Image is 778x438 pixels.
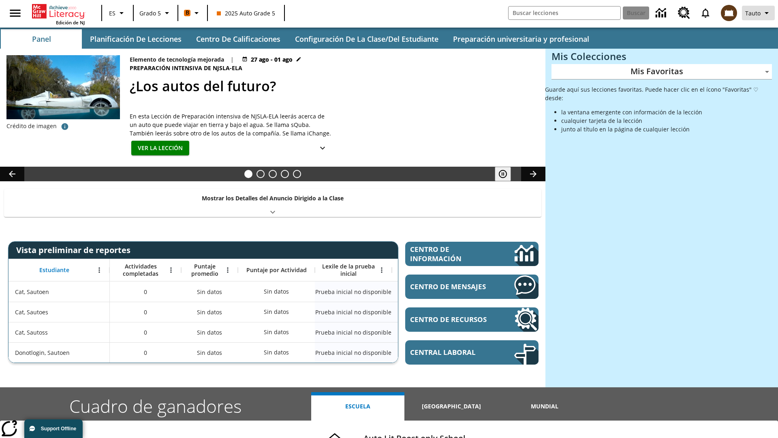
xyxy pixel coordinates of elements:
[716,2,742,24] button: Escoja un nuevo avatar
[24,419,83,438] button: Support Offline
[256,170,265,178] button: Diapositiva 2 ¿Cuál es la gran idea?
[83,29,188,49] button: Planificación de lecciones
[32,2,85,26] div: Portada
[130,64,244,73] span: Preparación intensiva de NJSLA-ELA
[181,6,205,20] button: Boost El color de la clase es anaranjado. Cambiar el color de la clase.
[315,308,391,316] span: Prueba inicial no disponible, Cat, Sautoes
[410,282,490,291] span: Centro de mensajes
[110,302,181,322] div: 0, Cat, Sautoes
[551,64,772,79] div: Mis Favoritas
[15,348,70,357] span: Donotlogin, Sautoen
[651,2,673,24] a: Centro de información
[410,245,487,263] span: Centro de información
[495,167,511,181] button: Pausar
[193,324,226,341] span: Sin datos
[131,141,189,156] button: Ver la lección
[376,264,388,276] button: Abrir menú
[495,167,519,181] div: Pausar
[110,281,181,302] div: 0, Cat, Sautoen
[509,6,620,19] input: Buscar campo
[4,189,541,217] div: Mostrar los Detalles del Anuncio Dirigido a la Clase
[130,55,224,64] p: Elemento de tecnología mejorada
[105,6,130,20] button: Lenguaje: ES, Selecciona un idioma
[193,283,226,300] span: Sin datos
[281,170,289,178] button: Diapositiva 4 Marcar la diferencia para el planeta
[447,29,596,49] button: Preparación universitaria y profesional
[193,344,226,361] span: Sin datos
[181,302,238,322] div: Sin datos, Cat, Sautoes
[392,281,469,302] div: Sin datos, Cat, Sautoen
[404,392,498,421] button: [GEOGRAPHIC_DATA]
[39,266,69,274] span: Estudiante
[165,264,177,276] button: Abrir menú
[673,2,695,24] a: Centro de recursos, Se abrirá en una pestaña nueva.
[1,29,82,49] button: Panel
[392,302,469,322] div: Sin datos, Cat, Sautoes
[16,245,135,255] span: Vista preliminar de reportes
[15,288,49,296] span: Cat, Sautoen
[289,29,445,49] button: Configuración de la clase/del estudiante
[721,5,737,21] img: avatar image
[561,125,772,133] li: junto al título en la página de cualquier lección
[293,170,301,178] button: Diapositiva 5 El sueño de los animales
[231,55,234,64] span: |
[181,281,238,302] div: Sin datos, Cat, Sautoen
[405,307,539,332] a: Centro de recursos, Se abrirá en una pestaña nueva.
[251,55,293,64] span: 27 ago - 01 ago
[15,308,48,316] span: Cat, Sautoes
[56,19,85,26] span: Edición de NJ
[3,6,118,14] p: Auto class announcement [DATE] 01:44:19
[15,328,48,337] span: Cat, Sautoss
[110,322,181,342] div: 0, Cat, Sautoss
[185,263,224,277] span: Puntaje promedio
[144,288,147,296] span: 0
[392,342,469,363] div: Sin datos, Donotlogin, Sautoen
[109,9,115,17] span: ES
[410,315,490,324] span: Centro de recursos
[114,263,167,277] span: Actividades completadas
[498,392,591,421] button: Mundial
[181,342,238,363] div: Sin datos, Donotlogin, Sautoen
[260,304,293,320] div: Sin datos, Cat, Sautoes
[144,348,147,357] span: 0
[269,170,277,178] button: Diapositiva 3 Una idea, mucho trabajo
[217,9,275,17] span: 2025 Auto Grade 5
[561,108,772,116] li: la ventana emergente con información de la lección
[6,55,120,132] img: Un automóvil de alta tecnología flotando en el agua.
[405,275,539,299] a: Centro de mensajes
[41,426,76,432] span: Support Offline
[3,6,118,14] body: Máximo 600 caracteres Presiona Escape para desactivar la barra de herramientas Presiona Alt + F10...
[139,9,161,17] span: Grado 5
[202,194,344,202] p: Mostrar los Detalles del Anuncio Dirigido a la Clase
[260,324,293,340] div: Sin datos, Cat, Sautoss
[246,266,307,274] span: Puntaje por Actividad
[110,342,181,363] div: 0, Donotlogin, Sautoen
[222,264,234,276] button: Abrir menú
[190,29,287,49] button: Centro de calificaciones
[6,122,57,130] p: Crédito de imagen
[193,304,226,320] span: Sin datos
[392,322,469,342] div: Sin datos, Cat, Sautoss
[144,328,147,337] span: 0
[93,264,105,276] button: Abrir menú
[130,76,536,97] h2: ¿Los autos del futuro?
[319,263,378,277] span: Lexile de la prueba inicial
[181,322,238,342] div: Sin datos, Cat, Sautoss
[244,170,252,178] button: Diapositiva 1 ¿Los autos del futuro?
[521,167,545,181] button: Carrusel de lecciones, seguir
[311,392,404,421] button: Escuela
[57,119,73,134] button: Crédito de foto: AP
[130,112,332,137] span: En esta Lección de Preparación intensiva de NJSLA-ELA leerás acerca de un auto que puede viajar e...
[745,9,761,17] span: Tauto
[32,3,85,19] a: Portada
[561,116,772,125] li: cualquier tarjeta de la lección
[260,344,293,361] div: Sin datos, Donotlogin, Sautoen
[260,283,293,300] div: Sin datos, Cat, Sautoen
[186,8,189,18] span: B
[410,348,490,357] span: Central laboral
[405,340,539,365] a: Central laboral
[545,85,772,102] p: Guarde aquí sus lecciones favoritas. Puede hacer clic en el ícono "Favoritas" ♡ desde:
[405,242,539,266] a: Centro de información
[551,51,772,62] h3: Mis Colecciones
[144,308,147,316] span: 0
